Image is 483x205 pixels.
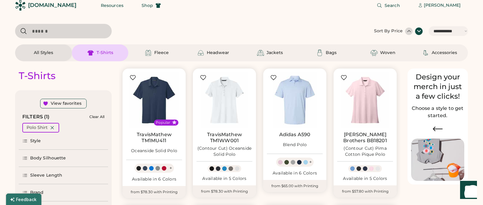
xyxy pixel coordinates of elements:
img: Fleece Icon [145,49,152,56]
div: FILTERS (1) [22,113,50,120]
div: + [169,165,172,171]
a: TravisMathew TM1WW001 [197,132,252,144]
img: Woven Icon [370,49,378,56]
div: Jackets [267,50,283,56]
span: Shop [142,3,153,8]
div: Fleece [154,50,169,56]
div: Body Silhouette [30,155,66,161]
div: Available in 5 Colors [337,176,393,182]
button: Popular Style [172,120,177,125]
div: Available in 5 Colors [197,176,252,182]
a: Adidas A590 [279,132,311,138]
div: All Styles [34,50,53,56]
div: Available in 6 Colors [267,170,323,176]
iframe: Front Chat [454,178,480,204]
img: TravisMathew TM1MU411 Oceanside Solid Polo [126,72,182,128]
div: (Contour Cut) Oceanside Solid Polo [197,146,252,158]
img: Image of Lisa Congdon Eye Print on T-Shirt and Hat [411,139,464,181]
div: Popular [156,120,170,125]
img: Adidas A590 Blend Polo [267,72,323,128]
a: [PERSON_NAME] Brothers BB18201 [337,132,393,144]
img: T-Shirts Icon [87,49,94,56]
div: [PERSON_NAME] [424,2,461,8]
div: Style [30,138,41,144]
div: Woven [380,50,395,56]
div: from $78.30 with Printing [123,186,186,198]
div: Polo Shirt [27,125,48,131]
div: from $78.30 with Printing [193,185,256,197]
div: from $65.00 with Printing [263,180,326,192]
div: (Contour Cut) Pima Cotton Pique Polo [337,146,393,158]
img: TravisMathew TM1WW001 (Contour Cut) Oceanside Solid Polo [197,72,252,128]
div: Blend Polo [283,142,307,148]
div: Design your merch in just a few clicks! [411,72,464,101]
div: Brand [30,190,44,196]
img: Accessories Icon [422,49,429,56]
div: + [309,159,312,165]
img: Jackets Icon [257,49,264,56]
div: Sleeve Length [30,172,62,178]
img: Headwear Icon [197,49,204,56]
a: TravisMathew TM1MU411 [126,132,182,144]
div: Clear All [89,115,104,119]
div: T-Shirts [19,70,56,82]
div: Oceanside Solid Polo [131,148,177,154]
div: Accessories [432,50,457,56]
h2: Choose a style to get started. [411,105,464,119]
img: Brooks Brothers BB18201 (Contour Cut) Pima Cotton Pique Polo [337,72,393,128]
div: from $57.80 with Printing [334,185,397,197]
div: T-Shirts [97,50,113,56]
div: Bags [326,50,337,56]
span: Search [385,3,400,8]
div: Sort By Price [374,28,403,34]
div: Headwear [207,50,229,56]
div: Available in 6 Colors [126,176,182,182]
div: [DOMAIN_NAME] [28,2,76,9]
div: View favorites [51,101,82,107]
img: Bags Icon [316,49,323,56]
